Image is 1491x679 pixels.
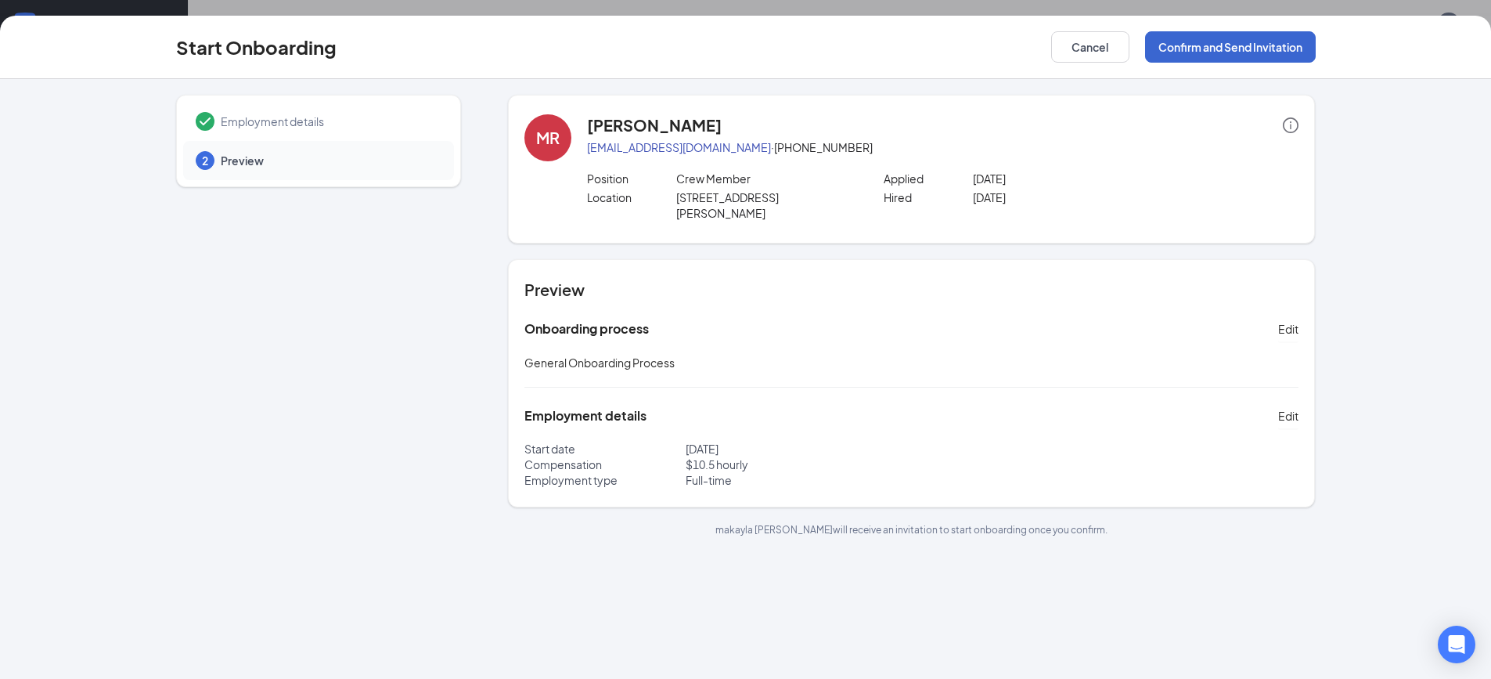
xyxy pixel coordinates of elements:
[973,190,1151,205] p: [DATE]
[676,171,854,186] p: Crew Member
[508,523,1315,536] p: makayla [PERSON_NAME] will receive an invitation to start onboarding once you confirm.
[524,441,686,457] p: Start date
[686,441,912,457] p: [DATE]
[587,139,1298,155] p: · [PHONE_NUMBER]
[1438,626,1475,663] div: Open Intercom Messenger
[524,457,686,472] p: Compensation
[1278,408,1298,424] span: Edit
[1278,403,1298,428] button: Edit
[524,407,646,424] h5: Employment details
[686,457,912,472] p: $ 10.5 hourly
[686,472,912,488] p: Full-time
[1283,117,1298,133] span: info-circle
[221,153,438,168] span: Preview
[1278,321,1298,337] span: Edit
[1278,316,1298,341] button: Edit
[676,190,854,221] p: [STREET_ADDRESS][PERSON_NAME]
[221,114,438,129] span: Employment details
[884,190,973,205] p: Hired
[196,112,214,131] svg: Checkmark
[536,127,560,149] div: MR
[587,114,722,136] h4: [PERSON_NAME]
[587,190,676,205] p: Location
[973,171,1151,186] p: [DATE]
[587,140,771,154] a: [EMAIL_ADDRESS][DOMAIN_NAME]
[176,34,337,60] h3: Start Onboarding
[1051,31,1129,63] button: Cancel
[524,356,675,370] span: General Onboarding Process
[884,171,973,186] p: Applied
[587,171,676,186] p: Position
[524,279,1298,301] h4: Preview
[524,320,649,338] h5: Onboarding process
[1145,31,1316,63] button: Confirm and Send Invitation
[202,153,208,168] span: 2
[524,472,686,488] p: Employment type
